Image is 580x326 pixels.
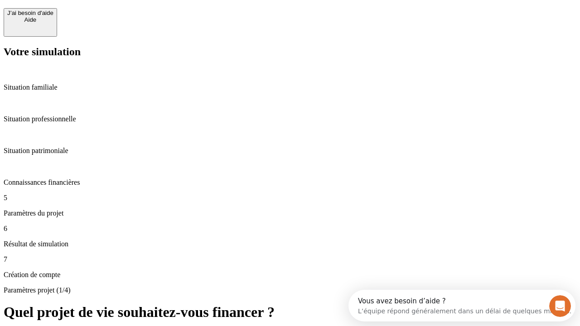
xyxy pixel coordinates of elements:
[4,8,57,37] button: J’ai besoin d'aideAide
[4,304,576,321] h1: Quel projet de vie souhaitez-vous financer ?
[4,115,576,123] p: Situation professionnelle
[4,240,576,248] p: Résultat de simulation
[4,194,576,202] p: 5
[4,46,576,58] h2: Votre simulation
[4,178,576,187] p: Connaissances financières
[4,286,576,294] p: Paramètres projet (1/4)
[4,4,250,29] div: Ouvrir le Messenger Intercom
[7,10,53,16] div: J’ai besoin d'aide
[4,255,576,264] p: 7
[4,225,576,233] p: 6
[4,147,576,155] p: Situation patrimoniale
[10,8,223,15] div: Vous avez besoin d’aide ?
[4,209,576,217] p: Paramètres du projet
[10,15,223,24] div: L’équipe répond généralement dans un délai de quelques minutes.
[4,271,576,279] p: Création de compte
[549,295,571,317] iframe: Intercom live chat
[4,83,576,91] p: Situation familiale
[348,290,575,321] iframe: Intercom live chat discovery launcher
[7,16,53,23] div: Aide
